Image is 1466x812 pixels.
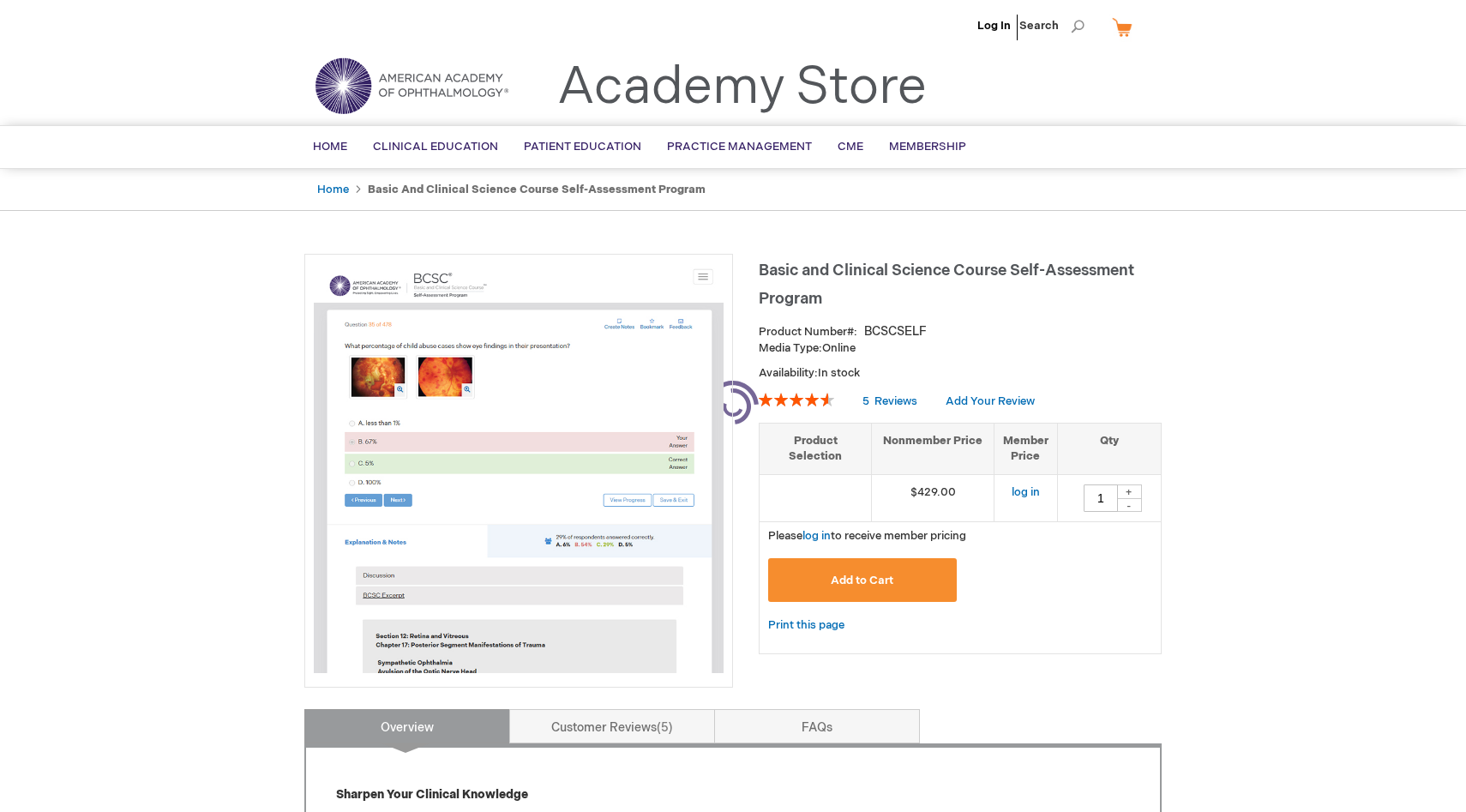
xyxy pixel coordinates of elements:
[872,474,994,521] td: $429.00
[509,709,715,743] a: Customer Reviews5
[368,183,706,196] strong: Basic and Clinical Science Course Self-Assessment Program
[874,394,917,408] span: Reviews
[864,323,927,340] div: BCSCSELF
[818,366,860,380] span: In stock
[802,529,831,543] a: log in
[1012,485,1040,499] a: log in
[759,340,1162,357] p: Online
[760,423,872,474] th: Product Selection
[994,423,1057,474] th: Member Price
[872,423,994,474] th: Nonmember Price
[657,720,673,735] span: 5
[667,140,812,153] span: Practice Management
[759,393,834,406] div: 92%
[304,709,510,743] a: Overview
[768,529,966,543] span: Please to receive member pricing
[946,394,1035,408] a: Add Your Review
[1116,484,1142,499] div: +
[838,140,863,153] span: CME
[714,709,920,743] a: FAQs
[759,325,857,339] strong: Product Number
[862,394,869,408] span: 5
[317,183,349,196] a: Home
[1084,484,1118,512] input: Qty
[759,262,1134,308] span: Basic and Clinical Science Course Self-Assessment Program
[557,57,927,118] a: Academy Store
[524,140,641,153] span: Patient Education
[768,558,957,602] button: Add to Cart
[759,341,822,355] strong: Media Type:
[759,365,1162,382] p: Availability:
[889,140,966,153] span: Membership
[1116,498,1142,512] div: -
[862,394,920,408] a: 5 Reviews
[373,140,498,153] span: Clinical Education
[313,140,347,153] span: Home
[314,263,724,673] img: Basic and Clinical Science Course Self-Assessment Program
[768,615,844,636] a: Print this page
[977,19,1011,33] a: Log In
[1019,9,1084,43] span: Search
[1057,423,1161,474] th: Qty
[336,787,528,802] strong: Sharpen Your Clinical Knowledge
[831,574,893,587] span: Add to Cart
